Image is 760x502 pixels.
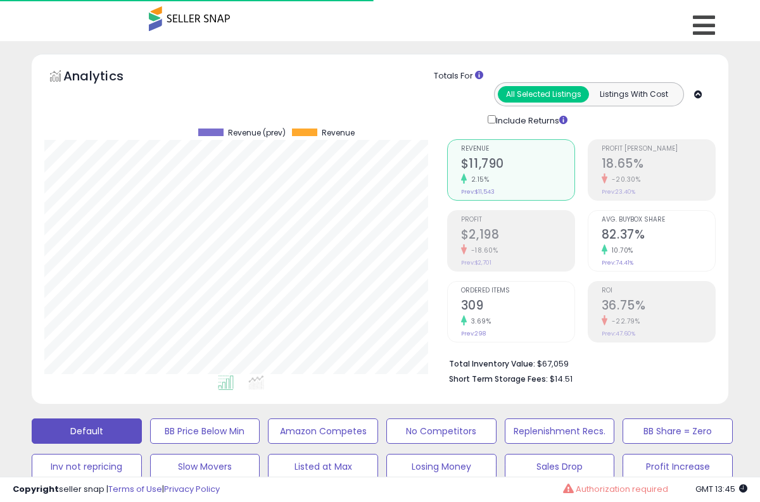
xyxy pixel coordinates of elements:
span: Ordered Items [461,287,574,294]
button: Sales Drop [505,454,615,479]
h5: Analytics [63,67,148,88]
button: Replenishment Recs. [505,418,615,444]
b: Total Inventory Value: [449,358,535,369]
div: Include Returns [478,113,583,127]
small: 2.15% [467,175,490,184]
li: $67,059 [449,355,706,370]
h2: $2,198 [461,227,574,244]
span: Revenue [322,129,355,137]
button: BB Price Below Min [150,418,260,444]
span: Profit [PERSON_NAME] [602,146,715,153]
button: All Selected Listings [498,86,589,103]
small: Prev: 74.41% [602,259,633,267]
h2: 309 [461,298,574,315]
small: -22.79% [607,317,640,326]
small: 10.70% [607,246,633,255]
small: Prev: $11,543 [461,188,495,196]
button: Amazon Competes [268,418,378,444]
h2: 82.37% [602,227,715,244]
button: Listings With Cost [588,86,680,103]
small: -18.60% [467,246,498,255]
small: Prev: $2,701 [461,259,491,267]
button: Default [32,418,142,444]
div: seller snap | | [13,484,220,496]
a: Privacy Policy [164,483,220,495]
span: Avg. Buybox Share [602,216,715,223]
h2: $11,790 [461,156,574,173]
small: Prev: 47.60% [602,330,635,337]
a: Terms of Use [108,483,162,495]
span: Revenue (prev) [228,129,286,137]
button: No Competitors [386,418,497,444]
span: ROI [602,287,715,294]
button: Slow Movers [150,454,260,479]
button: Profit Increase [623,454,733,479]
small: Prev: 298 [461,330,486,337]
small: Prev: 23.40% [602,188,635,196]
span: $14.51 [550,373,573,385]
small: 3.69% [467,317,491,326]
button: Inv not repricing [32,454,142,479]
h2: 18.65% [602,156,715,173]
strong: Copyright [13,483,59,495]
div: Totals For [434,70,719,82]
span: Revenue [461,146,574,153]
h2: 36.75% [602,298,715,315]
button: BB Share = Zero [623,418,733,444]
button: Losing Money [386,454,497,479]
span: Profit [461,216,574,223]
button: Listed at Max [268,454,378,479]
b: Short Term Storage Fees: [449,373,548,384]
span: Authorization required [576,483,668,495]
span: 2025-08-13 13:45 GMT [695,483,747,495]
small: -20.30% [607,175,641,184]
